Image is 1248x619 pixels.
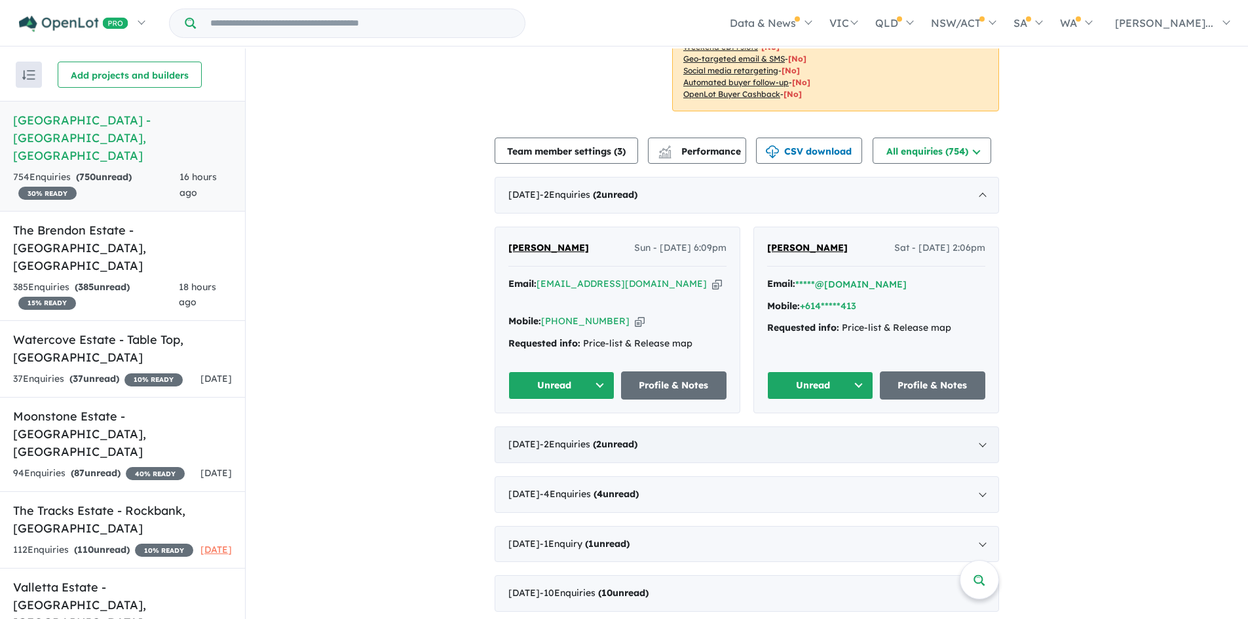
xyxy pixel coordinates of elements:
[660,145,741,157] span: Performance
[894,240,985,256] span: Sat - [DATE] 2:06pm
[782,66,800,75] span: [No]
[594,488,639,500] strong: ( unread)
[13,407,232,460] h5: Moonstone Estate - [GEOGRAPHIC_DATA] , [GEOGRAPHIC_DATA]
[585,538,630,550] strong: ( unread)
[788,54,806,64] span: [No]
[683,66,778,75] u: Social media retargeting
[508,240,589,256] a: [PERSON_NAME]
[13,280,179,311] div: 385 Enquir ies
[495,177,999,214] div: [DATE]
[596,189,601,200] span: 2
[792,77,810,87] span: [No]
[540,438,637,450] span: - 2 Enquir ies
[635,314,645,328] button: Copy
[495,526,999,563] div: [DATE]
[683,54,785,64] u: Geo-targeted email & SMS
[767,322,839,333] strong: Requested info:
[13,466,185,481] div: 94 Enquir ies
[13,111,232,164] h5: [GEOGRAPHIC_DATA] - [GEOGRAPHIC_DATA] , [GEOGRAPHIC_DATA]
[873,138,991,164] button: All enquiries (754)
[200,373,232,385] span: [DATE]
[13,170,180,201] div: 754 Enquir ies
[126,467,185,480] span: 40 % READY
[13,502,232,537] h5: The Tracks Estate - Rockbank , [GEOGRAPHIC_DATA]
[19,16,128,32] img: Openlot PRO Logo White
[18,187,77,200] span: 30 % READY
[767,320,985,336] div: Price-list & Release map
[767,300,800,312] strong: Mobile:
[508,337,580,349] strong: Requested info:
[767,278,795,290] strong: Email:
[13,371,183,387] div: 37 Enquir ies
[541,315,630,327] a: [PHONE_NUMBER]
[784,89,802,99] span: [No]
[75,281,130,293] strong: ( unread)
[683,77,789,87] u: Automated buyer follow-up
[508,278,537,290] strong: Email:
[73,373,83,385] span: 37
[621,371,727,400] a: Profile & Notes
[18,297,76,310] span: 15 % READY
[648,138,746,164] button: Performance
[767,240,848,256] a: [PERSON_NAME]
[540,538,630,550] span: - 1 Enquir y
[756,138,862,164] button: CSV download
[495,426,999,463] div: [DATE]
[74,467,85,479] span: 87
[1115,16,1213,29] span: [PERSON_NAME]...
[508,242,589,253] span: [PERSON_NAME]
[540,189,637,200] span: - 2 Enquir ies
[540,488,639,500] span: - 4 Enquir ies
[179,281,216,309] span: 18 hours ago
[13,542,193,558] div: 112 Enquir ies
[588,538,594,550] span: 1
[78,281,94,293] span: 385
[537,278,707,290] a: [EMAIL_ADDRESS][DOMAIN_NAME]
[880,371,986,400] a: Profile & Notes
[77,544,94,555] span: 110
[76,171,132,183] strong: ( unread)
[13,221,232,274] h5: The Brendon Estate - [GEOGRAPHIC_DATA] , [GEOGRAPHIC_DATA]
[124,373,183,386] span: 10 % READY
[767,371,873,400] button: Unread
[767,242,848,253] span: [PERSON_NAME]
[200,544,232,555] span: [DATE]
[135,544,193,557] span: 10 % READY
[659,145,671,153] img: line-chart.svg
[71,467,121,479] strong: ( unread)
[495,138,638,164] button: Team member settings (3)
[596,438,601,450] span: 2
[601,587,613,599] span: 10
[617,145,622,157] span: 3
[508,336,727,352] div: Price-list & Release map
[495,575,999,612] div: [DATE]
[508,315,541,327] strong: Mobile:
[540,587,649,599] span: - 10 Enquir ies
[597,488,603,500] span: 4
[13,331,232,366] h5: Watercove Estate - Table Top , [GEOGRAPHIC_DATA]
[634,240,727,256] span: Sun - [DATE] 6:09pm
[74,544,130,555] strong: ( unread)
[495,476,999,513] div: [DATE]
[593,189,637,200] strong: ( unread)
[658,150,671,159] img: bar-chart.svg
[593,438,637,450] strong: ( unread)
[58,62,202,88] button: Add projects and builders
[79,171,96,183] span: 750
[200,467,232,479] span: [DATE]
[69,373,119,385] strong: ( unread)
[180,171,217,198] span: 16 hours ago
[683,89,780,99] u: OpenLot Buyer Cashback
[22,70,35,80] img: sort.svg
[766,145,779,159] img: download icon
[712,277,722,291] button: Copy
[598,587,649,599] strong: ( unread)
[199,9,522,37] input: Try estate name, suburb, builder or developer
[508,371,615,400] button: Unread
